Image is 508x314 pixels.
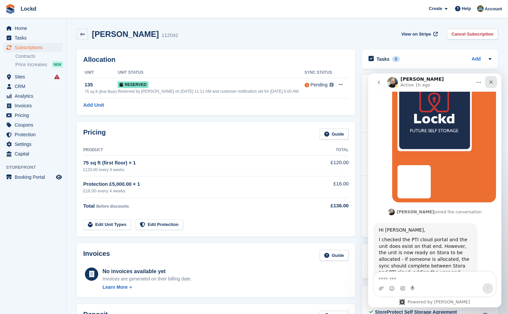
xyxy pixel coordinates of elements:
[15,72,55,81] span: Sites
[3,82,63,91] a: menu
[447,29,498,40] a: Cancel Subscription
[305,67,335,78] th: Sync Status
[15,140,55,149] span: Settings
[6,164,66,171] span: Storefront
[42,212,48,218] button: Start recording
[15,24,55,33] span: Home
[92,30,159,39] h2: [PERSON_NAME]
[308,145,349,156] th: Total
[3,101,63,110] a: menu
[5,150,128,244] div: Tom says…
[83,67,118,78] th: Unit
[330,83,334,87] img: icon-info-grey-7440780725fd019a000dd9b08b2336e03edf1995a4989e88bcd33f0948082b44.svg
[3,72,63,81] a: menu
[18,3,39,14] a: Lockd
[392,56,400,62] div: 0
[15,120,55,130] span: Coupons
[15,101,55,110] span: Invoices
[401,31,431,38] span: View on Stripe
[83,56,349,63] h2: Allocation
[3,140,63,149] a: menu
[3,43,63,52] a: menu
[5,4,15,14] img: stora-icon-8386f47178a22dfd0bd8f6a31ec36ba5ce8667c1dd55bd0f319d3a0aa187defe.svg
[399,29,439,40] a: View on Stripe
[15,33,55,43] span: Tasks
[161,32,178,39] div: 112042
[320,250,349,261] a: Guide
[29,136,66,141] b: [PERSON_NAME]
[3,91,63,101] a: menu
[477,5,484,12] img: Paul Budding
[377,56,389,62] h2: Tasks
[10,212,16,218] button: Upload attachment
[320,129,349,140] a: Guide
[15,149,55,158] span: Capital
[118,81,148,88] span: Reserved
[485,6,502,12] span: Account
[114,210,125,220] button: Send a message…
[311,81,328,88] div: Pending
[308,176,349,198] td: £16.00
[83,188,308,194] div: £16.00 every 4 weeks
[32,212,37,218] button: Gif picker
[429,5,442,12] span: Create
[15,82,55,91] span: CRM
[20,135,27,142] img: Profile image for Tom
[15,91,55,101] span: Analytics
[15,61,63,68] a: Price increases NEW
[55,173,63,181] a: Preview store
[472,55,481,63] a: Add
[3,130,63,139] a: menu
[85,89,118,95] div: 75 sq ft (first floor)
[3,111,63,120] a: menu
[15,61,47,68] span: Price increases
[308,155,349,176] td: £120.00
[83,167,308,173] div: £120.00 every 4 weeks
[21,212,26,218] button: Emoji picker
[83,129,106,140] h2: Pricing
[103,275,192,282] div: Invoices are generated on their billing date.
[15,130,55,139] span: Protection
[54,74,60,79] i: Smart entry sync failures have occurred
[29,136,114,142] div: joined the conversation
[83,250,110,261] h2: Invoices
[15,111,55,120] span: Pricing
[5,134,128,150] div: Tom says…
[11,154,104,160] div: Hi [PERSON_NAME],
[103,284,192,291] a: Learn More
[85,81,118,89] div: 135
[103,284,127,291] div: Learn More
[3,24,63,33] a: menu
[83,180,308,188] div: Protection £5,000.00 × 1
[368,73,501,307] iframe: Intercom live chat
[118,88,304,94] div: Reserved by [PERSON_NAME] on [DATE] 11:11 AM and customer notification set for [DATE] 6:00 AM.
[3,33,63,43] a: menu
[96,204,129,209] span: Before discounts
[5,150,109,229] div: Hi [PERSON_NAME],I checked the PTI cloud portal and the unit does exist on that end. However, the...
[6,198,127,210] textarea: Message…
[118,67,304,78] th: Unit Status
[3,172,63,182] a: menu
[83,219,131,230] a: Edit Unit Types
[83,101,104,109] a: Add Unit
[11,163,104,209] div: I checked the PTI cloud portal and the unit does exist on that end. However, the unit is now read...
[103,267,192,275] div: No invoices available yet
[135,219,183,230] a: Edit Protection
[83,203,95,209] span: Total
[3,149,63,158] a: menu
[83,159,308,167] div: 75 sq ft (first floor) × 1
[15,43,55,52] span: Subscriptions
[83,145,308,156] th: Product
[15,172,55,182] span: Booking Portal
[462,5,471,12] span: Help
[15,53,63,59] a: Contracts
[308,202,349,210] div: £136.00
[3,120,63,130] a: menu
[52,61,63,68] div: NEW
